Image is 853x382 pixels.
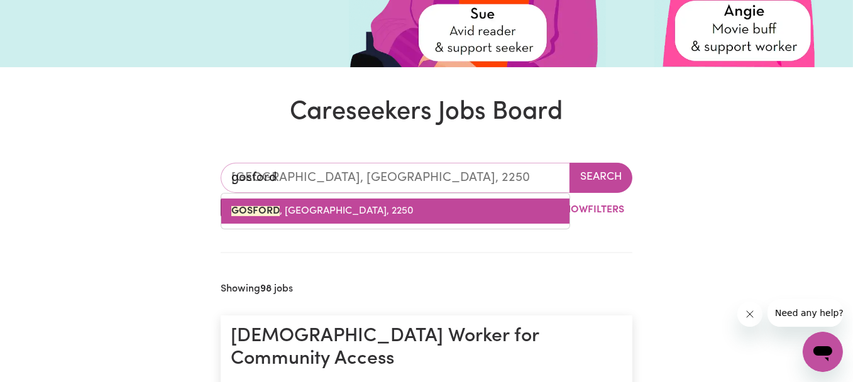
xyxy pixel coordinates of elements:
iframe: Close message [737,302,762,327]
span: , [GEOGRAPHIC_DATA], 2250 [231,206,414,216]
iframe: Button to launch messaging window [803,332,843,372]
iframe: Message from company [768,299,843,327]
button: ShowFilters [535,198,632,222]
h2: Showing jobs [221,283,293,295]
button: Search [570,163,632,193]
a: GOSFORD, New South Wales, 2250 [221,199,570,224]
span: Show [558,205,588,215]
mark: GOSFORD [231,206,280,216]
input: Enter a suburb or postcode [221,163,570,193]
span: Need any help? [8,9,76,19]
div: menu-options [221,193,570,229]
h1: [DEMOGRAPHIC_DATA] Worker for Community Access [231,325,622,371]
b: 98 [260,284,272,294]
